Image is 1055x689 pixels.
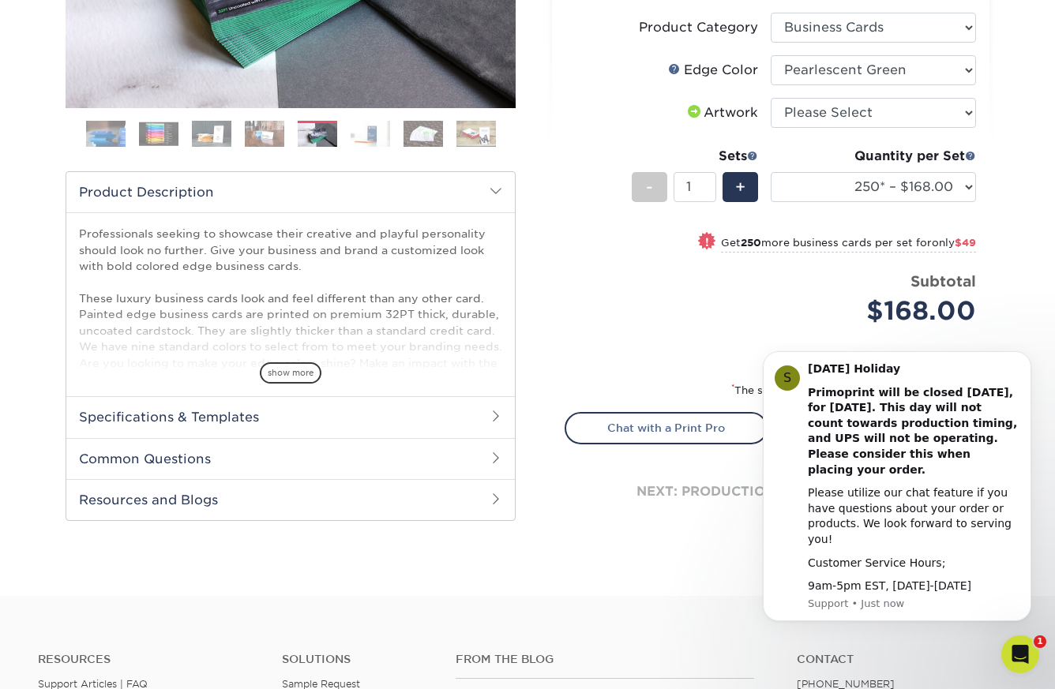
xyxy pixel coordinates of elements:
img: Business Cards 03 [192,120,231,148]
span: - [646,175,653,199]
a: Contact [797,653,1017,666]
iframe: Intercom live chat [1001,635,1039,673]
div: Edge Color [668,61,758,80]
img: Business Cards 04 [245,120,284,148]
div: next: production times & shipping [565,444,977,539]
img: Business Cards 06 [351,120,390,148]
div: Sets [632,147,758,166]
strong: Subtotal [910,272,976,290]
div: Product Category [639,18,758,37]
h2: Product Description [66,172,515,212]
span: show more [260,362,321,384]
div: $168.00 [783,292,976,330]
h2: Common Questions [66,438,515,479]
strong: 250 [741,237,761,249]
h2: Specifications & Templates [66,396,515,437]
h2: Resources and Blogs [66,479,515,520]
iframe: Google Customer Reviews [4,641,134,683]
small: The selected quantity will be [731,384,977,396]
span: 1 [1034,635,1046,648]
img: Business Cards 05 [298,122,337,149]
h4: Solutions [282,653,432,666]
span: only [932,237,976,249]
div: Artwork [685,103,758,122]
h4: From the Blog [456,653,754,666]
h4: Resources [38,653,258,666]
small: Get more business cards per set for [721,237,976,253]
a: Chat with a Print Pro [565,412,768,444]
p: Professionals seeking to showcase their creative and playful personality should look no further. ... [79,226,502,531]
span: + [735,175,745,199]
div: Quantity per Set [771,147,976,166]
span: ! [705,234,709,250]
span: $49 [955,237,976,249]
img: Business Cards 01 [86,114,126,154]
img: Business Cards 08 [456,120,496,148]
iframe: Intercom notifications message [739,343,1055,646]
img: Business Cards 02 [139,122,178,146]
img: Business Cards 07 [404,120,443,148]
